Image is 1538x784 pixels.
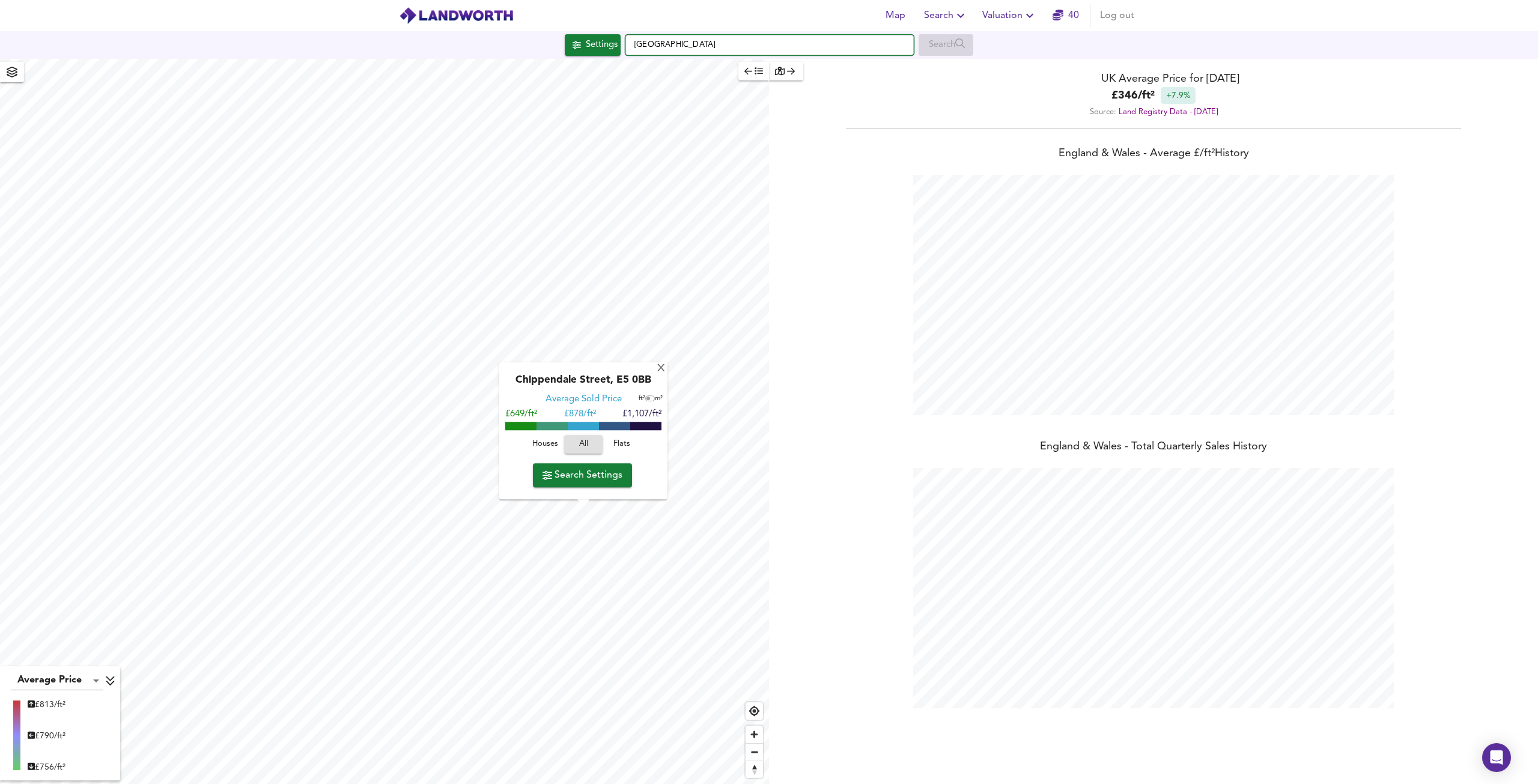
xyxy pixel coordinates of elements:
[639,396,645,403] span: ft²
[603,436,641,454] button: Flats
[622,410,661,419] span: £1,107/ft²
[656,363,666,375] div: X
[876,4,914,28] button: Map
[769,71,1538,87] div: UK Average Price for [DATE]
[505,410,537,419] span: £649/ft²
[533,463,632,487] button: Search Settings
[1100,7,1134,24] span: Log out
[606,438,638,452] span: Flats
[919,4,973,28] button: Search
[1119,108,1218,116] a: Land Registry Data - [DATE]
[924,7,968,24] span: Search
[769,104,1538,120] div: Source:
[526,436,564,454] button: Houses
[919,34,973,56] div: Enable a Source before running a Search
[529,438,561,452] span: Houses
[586,37,618,53] div: Settings
[746,743,763,761] button: Zoom out
[1095,4,1139,28] button: Log out
[565,34,621,56] button: Settings
[746,726,763,743] button: Zoom in
[1047,4,1085,28] button: 40
[1111,88,1155,104] b: £ 346 / ft²
[543,467,622,484] span: Search Settings
[546,394,622,406] div: Average Sold Price
[746,702,763,720] button: Find my location
[505,375,661,394] div: Chippendale Street, E5 0BB
[625,35,914,55] input: Enter a location...
[399,7,514,25] img: logo
[746,761,763,778] button: Reset bearing to north
[1053,7,1079,24] a: 40
[11,671,103,690] div: Average Price
[655,396,663,403] span: m²
[1161,87,1196,104] div: +7.9%
[1482,743,1511,772] div: Open Intercom Messenger
[746,761,763,778] span: Reset bearing to north
[570,438,597,452] span: All
[881,7,910,24] span: Map
[769,439,1538,456] div: England & Wales - Total Quarterly Sales History
[977,4,1042,28] button: Valuation
[28,730,65,742] div: £ 790/ft²
[28,699,65,711] div: £ 813/ft²
[769,146,1538,163] div: England & Wales - Average £/ ft² History
[28,761,65,773] div: £ 756/ft²
[564,410,596,419] span: £ 878/ft²
[982,7,1037,24] span: Valuation
[564,436,603,454] button: All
